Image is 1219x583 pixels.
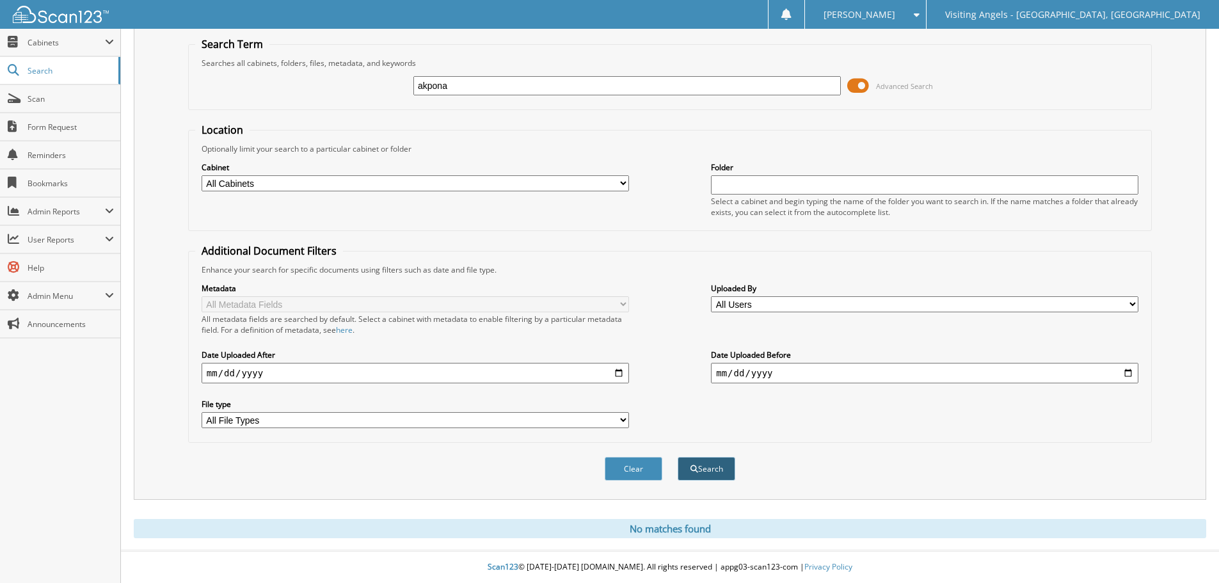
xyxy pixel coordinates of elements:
[711,162,1138,173] label: Folder
[945,11,1200,19] span: Visiting Angels - [GEOGRAPHIC_DATA], [GEOGRAPHIC_DATA]
[195,58,1145,68] div: Searches all cabinets, folders, files, metadata, and keywords
[121,552,1219,583] div: © [DATE]-[DATE] [DOMAIN_NAME]. All rights reserved | appg03-scan123-com |
[28,234,105,245] span: User Reports
[202,399,629,410] label: File type
[711,349,1138,360] label: Date Uploaded Before
[28,262,114,273] span: Help
[876,81,933,91] span: Advanced Search
[202,283,629,294] label: Metadata
[711,196,1138,218] div: Select a cabinet and begin typing the name of the folder you want to search in. If the name match...
[804,561,852,572] a: Privacy Policy
[28,291,105,301] span: Admin Menu
[28,93,114,104] span: Scan
[13,6,109,23] img: scan123-logo-white.svg
[202,349,629,360] label: Date Uploaded After
[488,561,518,572] span: Scan123
[1155,522,1219,583] iframe: Chat Widget
[28,178,114,189] span: Bookmarks
[28,65,112,76] span: Search
[28,319,114,330] span: Announcements
[711,363,1138,383] input: end
[336,324,353,335] a: here
[195,264,1145,275] div: Enhance your search for specific documents using filters such as date and file type.
[28,122,114,132] span: Form Request
[134,519,1206,538] div: No matches found
[202,162,629,173] label: Cabinet
[202,314,629,335] div: All metadata fields are searched by default. Select a cabinet with metadata to enable filtering b...
[824,11,895,19] span: [PERSON_NAME]
[711,283,1138,294] label: Uploaded By
[678,457,735,481] button: Search
[28,150,114,161] span: Reminders
[195,37,269,51] legend: Search Term
[605,457,662,481] button: Clear
[195,143,1145,154] div: Optionally limit your search to a particular cabinet or folder
[195,244,343,258] legend: Additional Document Filters
[202,363,629,383] input: start
[195,123,250,137] legend: Location
[28,37,105,48] span: Cabinets
[28,206,105,217] span: Admin Reports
